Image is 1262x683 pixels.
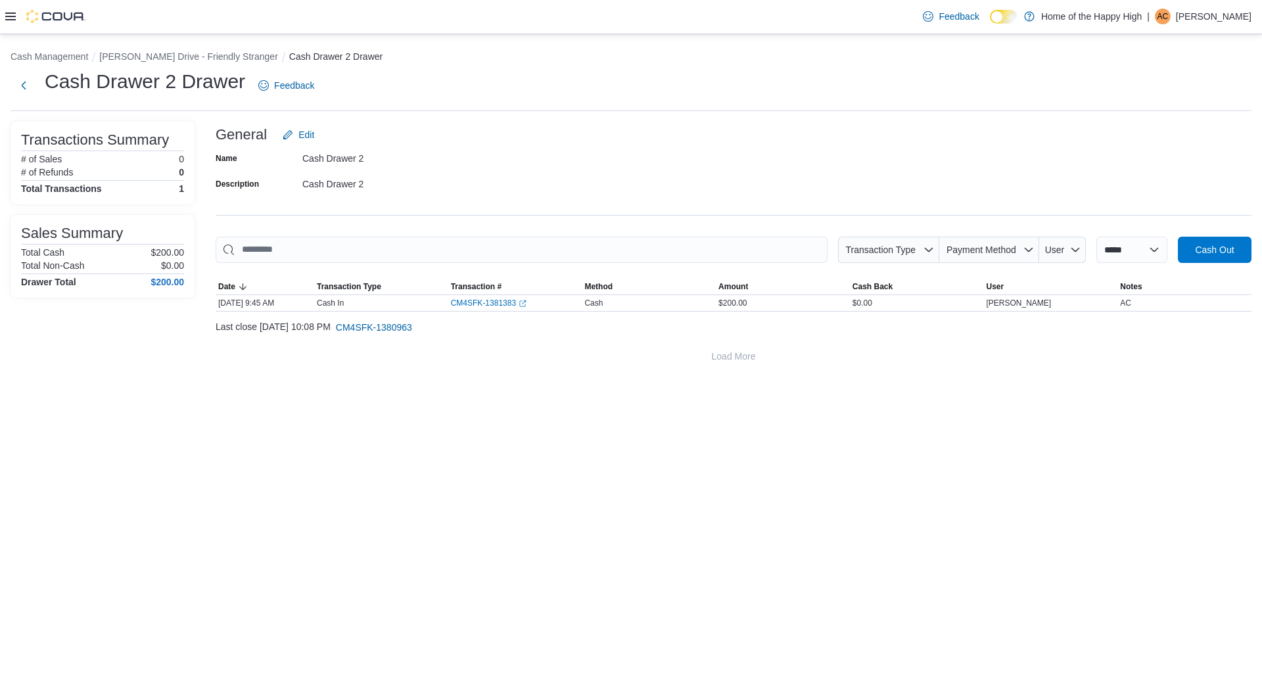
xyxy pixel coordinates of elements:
button: Next [11,72,37,99]
a: CM4SFK-1381383External link [451,298,526,308]
input: This is a search bar. As you type, the results lower in the page will automatically filter. [216,237,828,263]
input: Dark Mode [990,10,1017,24]
h3: Sales Summary [21,225,123,241]
p: Cash In [317,298,344,308]
div: Ashleigh Campbell [1155,9,1171,24]
span: [PERSON_NAME] [987,298,1052,308]
div: Cash Drawer 2 [302,174,479,189]
p: [PERSON_NAME] [1176,9,1251,24]
button: Date [216,279,314,294]
span: User [1045,245,1065,255]
span: AC [1157,9,1169,24]
button: Payment Method [939,237,1039,263]
span: Cash Back [853,281,893,292]
h6: # of Sales [21,154,62,164]
label: Name [216,153,237,164]
span: Date [218,281,235,292]
span: Transaction # [451,281,502,292]
span: User [987,281,1004,292]
span: Feedback [274,79,314,92]
button: Edit [277,122,319,148]
div: [DATE] 9:45 AM [216,295,314,311]
span: Payment Method [947,245,1016,255]
button: Transaction Type [314,279,448,294]
h4: 1 [179,183,184,194]
button: CM4SFK-1380963 [331,314,417,341]
span: Notes [1120,281,1142,292]
button: Cash Out [1178,237,1251,263]
img: Cova [26,10,85,23]
svg: External link [519,300,526,308]
button: Amount [716,279,850,294]
h4: Drawer Total [21,277,76,287]
span: Cash Out [1195,243,1234,256]
h3: General [216,127,267,143]
h1: Cash Drawer 2 Drawer [45,68,245,95]
span: Amount [718,281,748,292]
button: Cash Management [11,51,88,62]
button: User [984,279,1118,294]
span: Load More [712,350,756,363]
h3: Transactions Summary [21,132,169,148]
div: Cash Drawer 2 [302,148,479,164]
label: Description [216,179,259,189]
p: $0.00 [161,260,184,271]
span: AC [1120,298,1131,308]
div: Last close [DATE] 10:08 PM [216,314,1251,341]
h6: Total Non-Cash [21,260,85,271]
p: Home of the Happy High [1041,9,1142,24]
button: Cash Back [850,279,984,294]
span: Edit [298,128,314,141]
button: Cash Drawer 2 Drawer [289,51,383,62]
h6: Total Cash [21,247,64,258]
span: Transaction Type [845,245,916,255]
button: Transaction Type [838,237,939,263]
p: 0 [179,167,184,177]
p: $200.00 [151,247,184,258]
span: Method [584,281,613,292]
button: [PERSON_NAME] Drive - Friendly Stranger [99,51,278,62]
div: $0.00 [850,295,984,311]
p: | [1147,9,1150,24]
nav: An example of EuiBreadcrumbs [11,50,1251,66]
button: User [1039,237,1086,263]
p: 0 [179,154,184,164]
span: Feedback [939,10,979,23]
button: Transaction # [448,279,582,294]
span: Transaction Type [317,281,381,292]
button: Notes [1117,279,1251,294]
span: Cash [584,298,603,308]
button: Method [582,279,716,294]
h4: $200.00 [151,277,184,287]
h6: # of Refunds [21,167,73,177]
button: Load More [216,343,1251,369]
a: Feedback [253,72,319,99]
span: $200.00 [718,298,747,308]
span: CM4SFK-1380963 [336,321,412,334]
h4: Total Transactions [21,183,102,194]
a: Feedback [918,3,984,30]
